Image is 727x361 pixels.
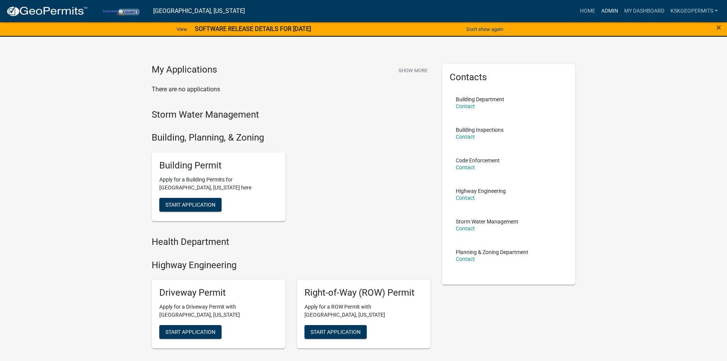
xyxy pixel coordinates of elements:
a: KSKgeopermits [667,4,721,18]
a: Contact [456,225,475,231]
h5: Right-of-Way (ROW) Permit [304,287,423,298]
p: Code Enforcement [456,158,500,163]
span: Start Application [165,329,215,335]
span: Start Application [165,201,215,207]
a: Contact [456,256,475,262]
p: There are no applications [152,85,431,94]
img: Porter County, Indiana [94,6,147,16]
h5: Contacts [450,72,568,83]
p: Highway Engineering [456,188,506,194]
h5: Driveway Permit [159,287,278,298]
a: Contact [456,164,475,170]
p: Apply for a ROW Permit with [GEOGRAPHIC_DATA], [US_STATE] [304,303,423,319]
a: Contact [456,103,475,109]
button: Start Application [159,198,222,212]
p: Storm Water Management [456,219,518,224]
a: My Dashboard [621,4,667,18]
a: Admin [598,4,621,18]
a: [GEOGRAPHIC_DATA], [US_STATE] [153,5,245,18]
p: Building Department [456,97,504,102]
h4: My Applications [152,64,217,76]
h5: Building Permit [159,160,278,171]
strong: SOFTWARE RELEASE DETAILS FOR [DATE] [195,25,311,32]
a: Home [577,4,598,18]
a: Contact [456,134,475,140]
span: Start Application [311,329,361,335]
a: Contact [456,195,475,201]
h4: Health Department [152,236,431,248]
p: Apply for a Building Permits for [GEOGRAPHIC_DATA], [US_STATE] here [159,176,278,192]
button: Start Application [159,325,222,339]
h4: Building, Planning, & Zoning [152,132,431,143]
button: Close [716,23,721,32]
p: Building Inspections [456,127,504,133]
h4: Highway Engineering [152,260,431,271]
a: View [173,23,190,36]
button: Show More [395,64,431,77]
h4: Storm Water Management [152,109,431,120]
p: Apply for a Driveway Permit with [GEOGRAPHIC_DATA], [US_STATE] [159,303,278,319]
button: Don't show again [463,23,506,36]
p: Planning & Zoning Department [456,249,528,255]
span: × [716,22,721,33]
button: Start Application [304,325,367,339]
